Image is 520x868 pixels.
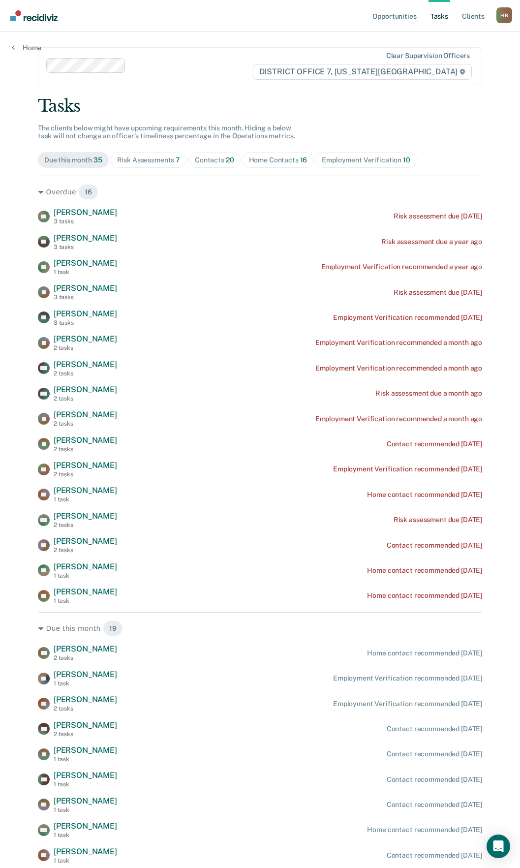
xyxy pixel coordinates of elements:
div: Home contact recommended [DATE] [367,826,482,834]
span: 20 [226,156,234,164]
span: [PERSON_NAME] [54,233,117,243]
span: [PERSON_NAME] [54,536,117,546]
div: 1 task [54,857,117,864]
span: [PERSON_NAME] [54,771,117,780]
span: [PERSON_NAME] [54,511,117,521]
span: [PERSON_NAME] [54,360,117,369]
div: Contact recommended [DATE] [387,440,482,448]
div: Employment Verification recommended a month ago [315,339,482,347]
div: Contact recommended [DATE] [387,725,482,733]
div: Risk assessment due a year ago [381,238,482,246]
span: [PERSON_NAME] [54,847,117,856]
div: Contacts [195,156,234,164]
span: [PERSON_NAME] [54,208,117,217]
div: Employment Verification recommended a month ago [315,415,482,423]
div: Contact recommended [DATE] [387,851,482,860]
div: 1 task [54,832,117,838]
div: Employment Verification recommended [DATE] [333,313,482,322]
span: [PERSON_NAME] [54,334,117,343]
div: Employment Verification recommended [DATE] [333,465,482,473]
div: Risk assessment due [DATE] [394,288,482,297]
span: 10 [403,156,410,164]
span: [PERSON_NAME] [54,720,117,730]
div: 2 tasks [54,654,117,661]
div: 1 task [54,496,117,503]
div: Due this month [44,156,102,164]
div: Clear supervision officers [386,52,470,60]
div: Employment Verification recommended a month ago [315,364,482,372]
div: Open Intercom Messenger [487,835,510,858]
div: Risk assessment due [DATE] [394,516,482,524]
div: Contact recommended [DATE] [387,801,482,809]
div: 3 tasks [54,244,117,250]
div: 2 tasks [54,446,117,453]
div: Employment Verification recommended a year ago [321,263,483,271]
div: 2 tasks [54,705,117,712]
span: 35 [93,156,102,164]
div: H B [496,7,512,23]
div: Tasks [38,96,482,116]
button: Profile dropdown button [496,7,512,23]
span: [PERSON_NAME] [54,309,117,318]
div: 1 task [54,572,117,579]
span: [PERSON_NAME] [54,587,117,596]
div: 2 tasks [54,395,117,402]
div: 1 task [54,680,117,687]
div: 2 tasks [54,344,117,351]
div: Contact recommended [DATE] [387,775,482,784]
span: [PERSON_NAME] [54,435,117,445]
div: 3 tasks [54,319,117,326]
span: [PERSON_NAME] [54,283,117,293]
div: 1 task [54,806,117,813]
div: 1 task [54,756,117,763]
div: 2 tasks [54,420,117,427]
div: 2 tasks [54,522,117,528]
div: Employment Verification [322,156,410,164]
span: 16 [300,156,307,164]
div: 2 tasks [54,547,117,554]
span: DISTRICT OFFICE 7, [US_STATE][GEOGRAPHIC_DATA] [253,64,472,80]
span: 7 [176,156,180,164]
a: Home [12,43,41,52]
div: 2 tasks [54,731,117,738]
div: 1 task [54,781,117,788]
img: Recidiviz [10,10,58,21]
div: 1 task [54,269,117,276]
span: [PERSON_NAME] [54,385,117,394]
div: 2 tasks [54,370,117,377]
span: [PERSON_NAME] [54,562,117,571]
span: 19 [103,620,123,636]
span: [PERSON_NAME] [54,410,117,419]
div: Home contact recommended [DATE] [367,491,482,499]
div: Home contact recommended [DATE] [367,591,482,600]
div: Home contact recommended [DATE] [367,649,482,657]
div: Risk Assessments [117,156,181,164]
span: [PERSON_NAME] [54,461,117,470]
div: Risk assessment due a month ago [375,389,482,398]
span: The clients below might have upcoming requirements this month. Hiding a below task will not chang... [38,124,295,140]
span: [PERSON_NAME] [54,745,117,755]
div: 3 tasks [54,218,117,225]
span: [PERSON_NAME] [54,486,117,495]
div: Due this month 19 [38,620,482,636]
div: 1 task [54,597,117,604]
div: 2 tasks [54,471,117,478]
div: Home contact recommended [DATE] [367,566,482,575]
div: Contact recommended [DATE] [387,750,482,758]
span: [PERSON_NAME] [54,821,117,831]
span: [PERSON_NAME] [54,258,117,268]
div: 3 tasks [54,294,117,301]
div: Employment Verification recommended [DATE] [333,700,482,708]
span: [PERSON_NAME] [54,796,117,806]
span: [PERSON_NAME] [54,670,117,679]
span: [PERSON_NAME] [54,644,117,653]
div: Risk assessment due [DATE] [394,212,482,220]
div: Overdue 16 [38,184,482,200]
div: Employment Verification recommended [DATE] [333,674,482,682]
div: Home Contacts [249,156,307,164]
span: [PERSON_NAME] [54,695,117,704]
div: Contact recommended [DATE] [387,541,482,550]
span: 16 [78,184,98,200]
